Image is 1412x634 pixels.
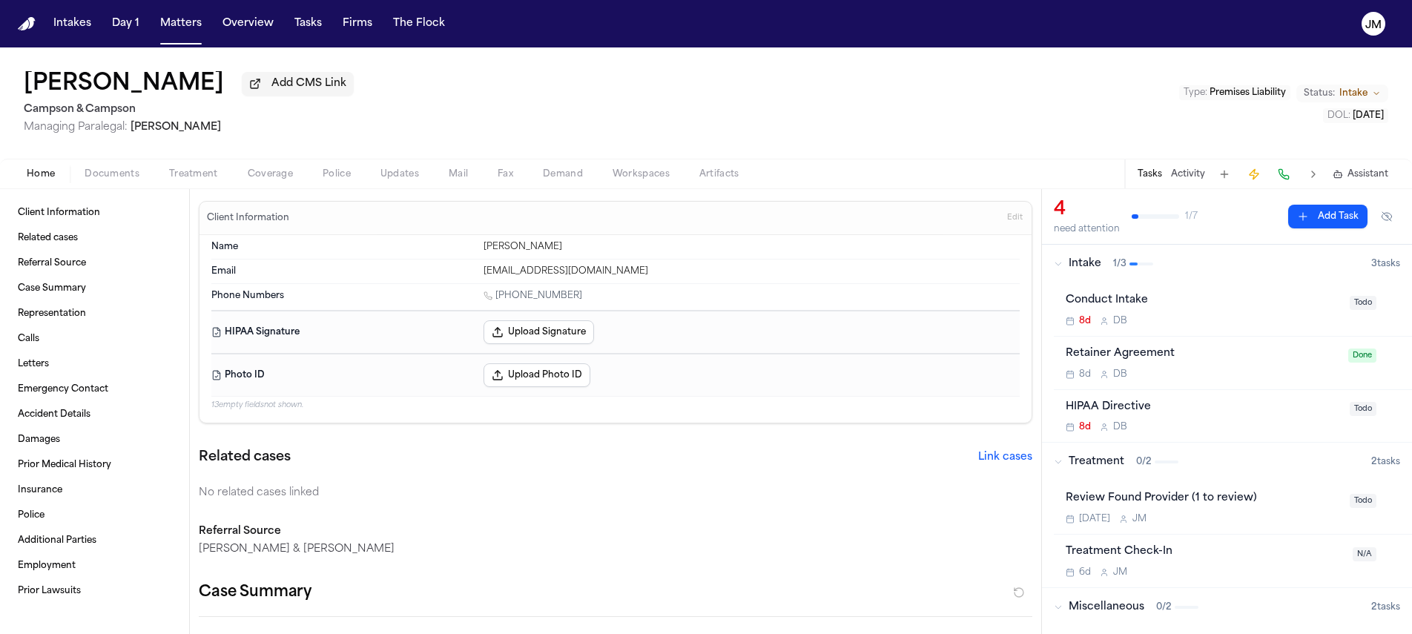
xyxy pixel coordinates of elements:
[484,241,1020,253] div: [PERSON_NAME]
[484,290,582,302] a: Call 1 (516) 914-6848
[18,383,108,395] span: Emergency Contact
[1339,87,1368,99] span: Intake
[12,529,177,552] a: Additional Parties
[1132,513,1147,525] span: J M
[1079,421,1091,433] span: 8d
[47,10,97,37] a: Intakes
[1066,399,1341,416] div: HIPAA Directive
[24,71,224,98] h1: [PERSON_NAME]
[484,320,594,344] button: Upload Signature
[211,241,475,253] dt: Name
[1069,600,1144,615] span: Miscellaneous
[12,302,177,326] a: Representation
[24,71,224,98] button: Edit matter name
[380,168,419,180] span: Updates
[199,581,311,604] h2: Case Summary
[1003,206,1027,230] button: Edit
[1066,292,1341,309] div: Conduct Intake
[1042,443,1412,481] button: Treatment0/22tasks
[1333,168,1388,180] button: Assistant
[18,484,62,496] span: Insurance
[1066,490,1341,507] div: Review Found Provider (1 to review)
[199,524,1032,539] h3: Referral Source
[12,251,177,275] a: Referral Source
[484,265,1020,277] div: [EMAIL_ADDRESS][DOMAIN_NAME]
[498,168,513,180] span: Fax
[1353,547,1376,561] span: N/A
[18,459,111,471] span: Prior Medical History
[1244,164,1264,185] button: Create Immediate Task
[12,327,177,351] a: Calls
[199,542,1032,557] p: [PERSON_NAME] & [PERSON_NAME]
[169,168,218,180] span: Treatment
[1350,296,1376,310] span: Todo
[1350,494,1376,508] span: Todo
[217,10,280,37] button: Overview
[154,10,208,37] button: Matters
[1079,567,1091,578] span: 6d
[199,486,1032,501] div: No related cases linked
[12,201,177,225] a: Client Information
[242,72,354,96] button: Add CMS Link
[1066,544,1344,561] div: Treatment Check-In
[18,535,96,547] span: Additional Parties
[1327,111,1350,120] span: DOL :
[1210,88,1286,97] span: Premises Liability
[1069,455,1124,469] span: Treatment
[1296,85,1388,102] button: Change status from Intake
[211,363,475,387] dt: Photo ID
[1371,456,1400,468] span: 2 task s
[27,168,55,180] span: Home
[1054,390,1412,443] div: Open task: HIPAA Directive
[271,76,346,91] span: Add CMS Link
[18,434,60,446] span: Damages
[12,478,177,502] a: Insurance
[1373,205,1400,228] button: Hide completed tasks (⌘⇧H)
[12,352,177,376] a: Letters
[699,168,739,180] span: Artifacts
[204,212,292,224] h3: Client Information
[1214,164,1235,185] button: Add Task
[18,333,39,345] span: Calls
[1347,168,1388,180] span: Assistant
[1042,245,1412,283] button: Intake1/33tasks
[248,168,293,180] span: Coverage
[543,168,583,180] span: Demand
[1066,346,1339,363] div: Retainer Agreement
[18,17,36,31] a: Home
[1113,369,1127,380] span: D B
[1113,315,1127,327] span: D B
[1185,211,1198,222] span: 1 / 7
[288,10,328,37] button: Tasks
[1054,337,1412,390] div: Open task: Retainer Agreement
[18,17,36,31] img: Finch Logo
[1371,258,1400,270] span: 3 task s
[18,283,86,294] span: Case Summary
[1054,198,1120,222] div: 4
[12,428,177,452] a: Damages
[449,168,468,180] span: Mail
[211,400,1020,411] p: 13 empty fields not shown.
[18,358,49,370] span: Letters
[1288,205,1368,228] button: Add Task
[18,409,90,420] span: Accident Details
[1273,164,1294,185] button: Make a Call
[106,10,145,37] button: Day 1
[1079,369,1091,380] span: 8d
[1054,481,1412,535] div: Open task: Review Found Provider (1 to review)
[1156,601,1172,613] span: 0 / 2
[1042,588,1412,627] button: Miscellaneous0/22tasks
[1113,567,1127,578] span: J M
[337,10,378,37] button: Firms
[18,560,76,572] span: Employment
[85,168,139,180] span: Documents
[18,308,86,320] span: Representation
[18,509,44,521] span: Police
[24,101,354,119] h2: Campson & Campson
[1007,213,1023,223] span: Edit
[387,10,451,37] button: The Flock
